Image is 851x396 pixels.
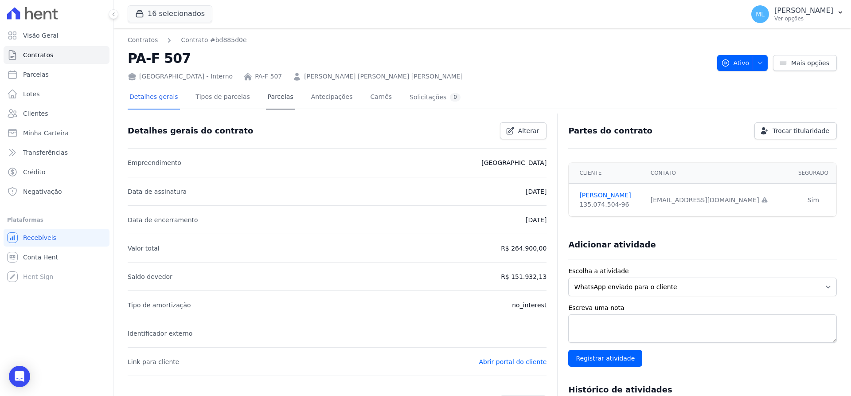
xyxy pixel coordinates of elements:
div: Open Intercom Messenger [9,366,30,387]
div: 135.074.504-96 [579,200,640,209]
h3: Adicionar atividade [568,239,656,250]
p: [PERSON_NAME] [774,6,833,15]
div: Solicitações [410,93,461,102]
p: Data de assinatura [128,186,187,197]
p: no_interest [512,300,547,310]
a: Parcelas [266,86,295,110]
p: [GEOGRAPHIC_DATA] [481,157,547,168]
p: Valor total [128,243,160,254]
nav: Breadcrumb [128,35,710,45]
a: Recebíveis [4,229,109,247]
span: Lotes [23,90,40,98]
button: 16 selecionados [128,5,212,22]
button: ML [PERSON_NAME] Ver opções [744,2,851,27]
p: Saldo devedor [128,271,172,282]
a: Antecipações [309,86,355,110]
a: Trocar titularidade [754,122,837,139]
p: R$ 151.932,13 [501,271,547,282]
p: R$ 264.900,00 [501,243,547,254]
span: Transferências [23,148,68,157]
a: PA-F 507 [255,72,282,81]
a: Clientes [4,105,109,122]
th: Segurado [790,163,836,184]
a: Visão Geral [4,27,109,44]
a: Minha Carteira [4,124,109,142]
span: Clientes [23,109,48,118]
p: [DATE] [526,186,547,197]
p: Data de encerramento [128,215,198,225]
label: Escreva uma nota [568,303,837,313]
h3: Partes do contrato [568,125,652,136]
span: Recebíveis [23,233,56,242]
h3: Histórico de atividades [568,384,672,395]
p: Link para cliente [128,357,179,367]
h3: Detalhes gerais do contrato [128,125,253,136]
span: Visão Geral [23,31,59,40]
td: Sim [790,184,836,217]
a: Solicitações0 [408,86,462,110]
a: Tipos de parcelas [194,86,252,110]
a: [PERSON_NAME] [PERSON_NAME] [PERSON_NAME] [304,72,463,81]
span: Conta Hent [23,253,58,262]
p: Identificador externo [128,328,192,339]
a: Lotes [4,85,109,103]
span: ML [756,11,765,17]
a: Parcelas [4,66,109,83]
a: Detalhes gerais [128,86,180,110]
div: 0 [450,93,461,102]
span: Parcelas [23,70,49,79]
p: [DATE] [526,215,547,225]
input: Registrar atividade [568,350,642,367]
h2: PA-F 507 [128,48,710,68]
a: [PERSON_NAME] [579,191,640,200]
p: Empreendimento [128,157,181,168]
nav: Breadcrumb [128,35,247,45]
div: [EMAIL_ADDRESS][DOMAIN_NAME] [651,196,785,205]
div: [GEOGRAPHIC_DATA] - Interno [128,72,233,81]
a: Contrato #bd885d0e [181,35,246,45]
a: Conta Hent [4,248,109,266]
a: Contratos [4,46,109,64]
p: Tipo de amortização [128,300,191,310]
span: Mais opções [791,59,829,67]
th: Cliente [569,163,645,184]
a: Carnês [368,86,394,110]
th: Contato [645,163,790,184]
span: Minha Carteira [23,129,69,137]
span: Ativo [721,55,750,71]
a: Transferências [4,144,109,161]
label: Escolha a atividade [568,267,837,276]
p: Ver opções [774,15,833,22]
button: Ativo [717,55,768,71]
a: Crédito [4,163,109,181]
a: Alterar [500,122,547,139]
a: Negativação [4,183,109,200]
span: Crédito [23,168,46,176]
span: Alterar [518,126,539,135]
span: Contratos [23,51,53,59]
span: Trocar titularidade [773,126,829,135]
div: Plataformas [7,215,106,225]
a: Abrir portal do cliente [479,358,547,365]
span: Negativação [23,187,62,196]
a: Mais opções [773,55,837,71]
a: Contratos [128,35,158,45]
